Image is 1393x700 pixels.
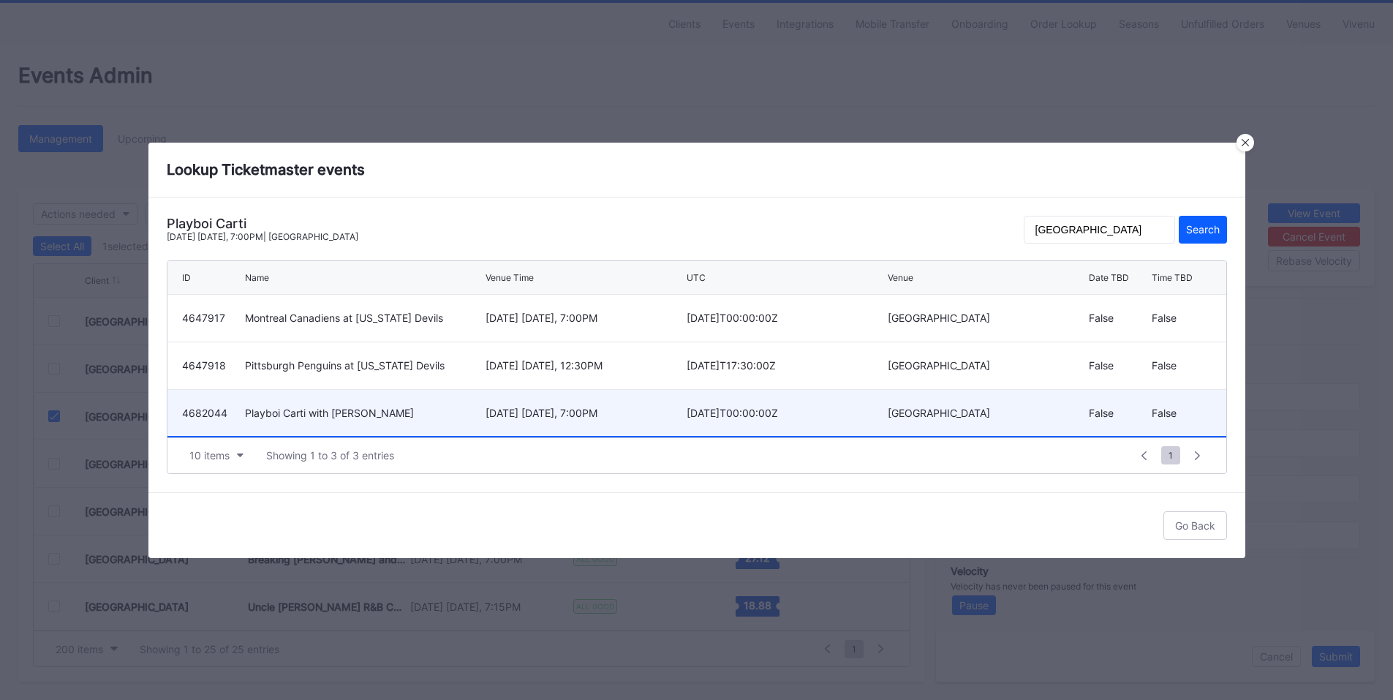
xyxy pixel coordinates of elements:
[1089,342,1148,389] div: False
[245,359,482,372] div: Pittsburgh Penguins at [US_STATE] Devils
[1152,390,1211,436] div: False
[486,407,683,419] div: [DATE] [DATE], 7:00PM
[486,359,683,372] div: [DATE] [DATE], 12:30PM
[1152,342,1211,389] div: False
[182,359,241,372] div: 4647918
[1152,295,1211,342] div: False
[1089,295,1148,342] div: False
[888,359,1085,372] div: [GEOGRAPHIC_DATA]
[182,312,241,324] div: 4647917
[167,216,358,231] div: Playboi Carti
[888,312,1085,324] div: [GEOGRAPHIC_DATA]
[1163,511,1227,540] button: Go Back
[486,272,534,283] div: Venue Time
[167,231,358,242] div: [DATE] [DATE], 7:00PM | [GEOGRAPHIC_DATA]
[1179,216,1227,244] button: Search
[1089,390,1148,436] div: False
[182,272,191,283] div: ID
[189,449,230,462] div: 10 items
[148,143,1245,197] div: Lookup Ticketmaster events
[182,445,252,465] button: 10 items
[687,312,884,324] div: [DATE]T00:00:00Z
[687,359,884,372] div: [DATE]T17:30:00Z
[266,449,394,462] div: Showing 1 to 3 of 3 entries
[687,272,706,283] div: UTC
[1024,216,1175,244] input: Search term
[245,272,269,283] div: Name
[888,272,913,283] div: Venue
[1152,272,1193,283] div: Time TBD
[888,407,1085,419] div: [GEOGRAPHIC_DATA]
[486,312,683,324] div: [DATE] [DATE], 7:00PM
[1175,519,1215,532] div: Go Back
[687,407,884,419] div: [DATE]T00:00:00Z
[245,407,482,419] div: Playboi Carti with [PERSON_NAME]
[1161,446,1180,464] span: 1
[1186,223,1220,236] div: Search
[182,407,241,419] div: 4682044
[245,312,482,324] div: Montreal Canadiens at [US_STATE] Devils
[1089,272,1129,283] div: Date TBD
